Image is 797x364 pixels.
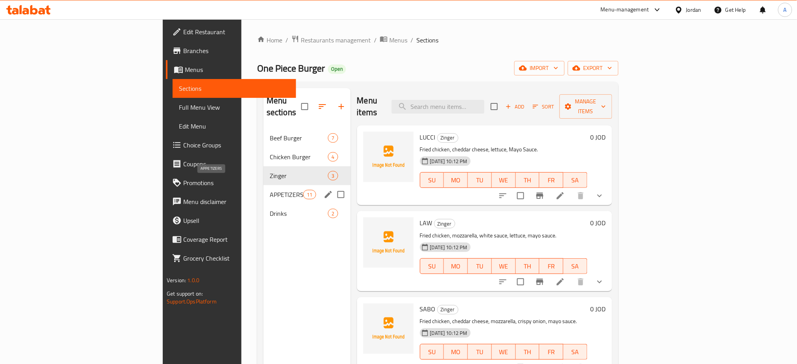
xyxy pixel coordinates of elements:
button: TH [516,344,540,360]
button: SU [420,172,444,188]
span: SA [567,175,584,186]
span: Restaurants management [301,35,371,45]
button: SU [420,344,444,360]
button: Add [502,101,528,113]
span: Add item [502,101,528,113]
div: APPETIZERS11edit [263,185,351,204]
span: TU [471,175,489,186]
div: items [328,171,338,180]
span: TH [519,175,537,186]
span: Open [328,66,346,72]
button: TH [516,258,540,274]
span: FR [543,346,560,358]
span: Menu disclaimer [183,197,290,206]
span: TH [519,261,537,272]
button: SA [563,172,587,188]
img: SABO [363,303,414,354]
span: TU [471,261,489,272]
span: Zinger [270,171,328,180]
nav: breadcrumb [257,35,618,45]
button: Add section [332,97,351,116]
span: Get support on: [167,289,203,299]
div: Zinger [437,133,458,143]
span: Promotions [183,178,290,188]
span: Full Menu View [179,103,290,112]
span: Coupons [183,159,290,169]
span: Select to update [512,188,529,204]
span: FR [543,175,560,186]
input: search [392,100,484,114]
span: MO [447,346,465,358]
span: Sort sections [313,97,332,116]
span: 2 [328,210,337,217]
button: SA [563,344,587,360]
span: LAW [420,217,433,229]
span: Zinger [438,305,458,314]
span: import [521,63,558,73]
a: Menus [380,35,407,45]
div: Zinger3 [263,166,351,185]
button: SA [563,258,587,274]
a: Support.OpsPlatform [167,296,217,307]
li: / [374,35,377,45]
div: Chicken Burger [270,152,328,162]
span: export [574,63,612,73]
span: WE [495,346,513,358]
p: Fried chicken, cheddar cheese, mozzarella, crispy onion, mayo sauce. [420,316,587,326]
span: Edit Restaurant [183,27,290,37]
svg: Show Choices [595,191,604,200]
span: Coverage Report [183,235,290,244]
a: Promotions [166,173,296,192]
span: Drinks [270,209,328,218]
span: SU [423,346,441,358]
button: delete [571,272,590,291]
a: Sections [173,79,296,98]
div: Menu-management [601,5,649,15]
a: Upsell [166,211,296,230]
button: edit [322,189,334,200]
a: Grocery Checklist [166,249,296,268]
span: Grocery Checklist [183,254,290,263]
span: [DATE] 10:12 PM [427,158,471,165]
h6: 0 JOD [591,303,606,314]
button: import [514,61,565,75]
span: SU [423,175,441,186]
button: FR [539,172,563,188]
div: items [328,133,338,143]
a: Coverage Report [166,230,296,249]
span: APPETIZERS [270,190,303,199]
a: Edit menu item [556,191,565,200]
span: 1.0.0 [187,275,199,285]
span: A [784,6,787,14]
span: MO [447,175,465,186]
span: FR [543,261,560,272]
button: export [568,61,618,75]
h6: 0 JOD [591,217,606,228]
img: LUCCI [363,132,414,182]
button: FR [539,344,563,360]
span: One Piece Burger [257,59,325,77]
span: Add [504,102,526,111]
div: items [303,190,316,199]
span: SU [423,261,441,272]
div: Zinger [434,219,455,228]
span: Beef Burger [270,133,328,143]
p: Fried chicken, mozzarella, white sauce, lettuce, mayo sauce. [420,231,587,241]
button: SU [420,258,444,274]
button: MO [444,258,468,274]
a: Branches [166,41,296,60]
button: TU [468,258,492,274]
button: sort-choices [493,186,512,205]
span: Upsell [183,216,290,225]
span: SA [567,261,584,272]
li: / [410,35,413,45]
span: 7 [328,134,337,142]
span: WE [495,175,513,186]
span: SABO [420,303,436,315]
span: Menus [389,35,407,45]
span: MO [447,261,465,272]
span: [DATE] 10:12 PM [427,244,471,251]
div: Beef Burger7 [263,129,351,147]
